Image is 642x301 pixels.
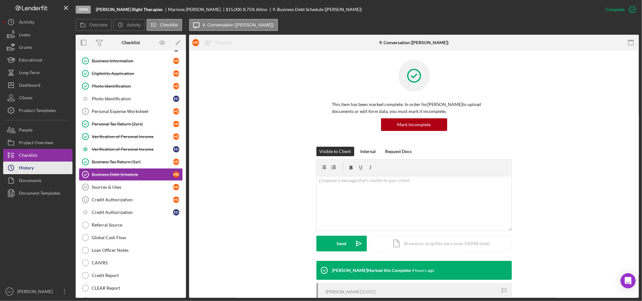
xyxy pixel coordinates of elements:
[357,147,379,156] button: Internal
[19,187,60,201] div: Document Templates
[606,3,625,16] div: Complete
[316,147,354,156] button: Visible to Client
[79,67,183,80] a: Eligibility ApplicationMD
[79,206,183,219] a: Credit AuthorizationED
[19,104,56,118] div: Product Templates
[256,7,267,12] div: 60 mo
[3,91,72,104] a: Clients
[92,121,173,127] div: Personal Tax Return (2yrs)
[79,219,183,231] a: Referral Source
[3,41,72,54] button: Grants
[173,96,179,102] div: E D
[92,84,173,89] div: Photo Identification
[332,101,496,115] p: This item has been marked complete. In order for [PERSON_NAME] to upload documents or edit form d...
[173,133,179,140] div: M D
[337,236,346,251] div: Send
[79,105,183,118] a: 5Personal Expense WorksheetMD
[397,118,431,131] div: Mark Incomplete
[621,273,636,288] div: Open Intercom Messenger
[79,156,183,168] a: Business Tax Return (1yr)MD
[147,19,182,31] button: Checklist
[76,19,112,31] button: Overview
[92,134,173,139] div: Verification of Personal Income
[362,289,376,294] time: 2025-10-01 12:16
[19,136,53,150] div: Project Overview
[79,92,183,105] a: Photo IdentificationED
[84,109,86,113] tspan: 5
[89,22,107,27] label: Overview
[92,147,173,152] div: Verification of Personal Income
[79,231,183,244] a: Global Cash Flow
[189,19,278,31] button: 9. Conversation ([PERSON_NAME])
[243,7,255,12] div: 8.75 %
[599,3,639,16] button: Complete
[113,19,145,31] button: Activity
[7,290,11,293] text: KD
[16,285,57,299] div: [PERSON_NAME]
[79,168,183,181] a: Business Debt ScheduleMD
[412,268,435,273] time: 2025-10-06 19:24
[3,149,72,162] a: Checklist
[173,121,179,127] div: M D
[226,7,242,12] span: $15,000
[189,36,238,49] button: MDReassign
[3,174,72,187] a: Documents
[173,197,179,203] div: M D
[92,248,182,253] div: Loan Officer Notes
[19,149,37,163] div: Checklist
[3,124,72,136] button: People
[379,40,449,45] div: 9. Conversation ([PERSON_NAME])
[19,28,30,43] div: Loans
[332,268,411,273] div: [PERSON_NAME] Marked this Complete
[122,40,140,45] div: Checklist
[92,71,173,76] div: Eligibility Application
[381,118,447,131] button: Mark Incomplete
[3,162,72,174] button: History
[92,185,173,190] div: Sources & Uses
[79,118,183,130] a: Personal Tax Return (2yrs)MD
[19,79,40,93] div: Dashboard
[79,130,183,143] a: Verification of Personal IncomeMD
[3,285,72,298] button: KD[PERSON_NAME]
[385,147,412,156] div: Request Docs
[92,222,182,227] div: Referral Source
[92,96,173,101] div: Photo Identification
[173,209,179,215] div: E D
[316,236,367,251] button: Send
[79,143,183,156] a: Verification of Personal IncomeED
[92,273,182,278] div: Credit Report
[3,104,72,117] button: Product Templates
[92,159,173,164] div: Business Tax Return (1yr)
[160,22,178,27] label: Checklist
[79,244,183,257] a: Loan Officer Notes
[3,28,72,41] button: Loans
[79,269,183,282] a: Credit Report
[3,136,72,149] button: Project Overview
[192,39,199,46] div: M D
[79,80,183,92] a: Photo IdentificationMD
[76,6,91,14] div: Open
[79,181,183,193] a: 10Sources & UsesMD
[3,187,72,199] button: Document Templates
[92,260,182,265] div: CAIVRS
[19,16,34,30] div: Activity
[19,54,42,68] div: Educational
[92,235,182,240] div: Global Cash Flow
[19,124,32,138] div: People
[361,147,376,156] div: Internal
[273,7,362,12] div: 9. Business Debt Schedule ([PERSON_NAME])
[173,108,179,115] div: M D
[203,22,274,27] label: 9. Conversation ([PERSON_NAME])
[215,36,232,49] div: Reassign
[3,16,72,28] button: Activity
[3,79,72,91] a: Dashboard
[96,7,163,12] b: [PERSON_NAME] Right Therapies
[79,257,183,269] a: CAIVRS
